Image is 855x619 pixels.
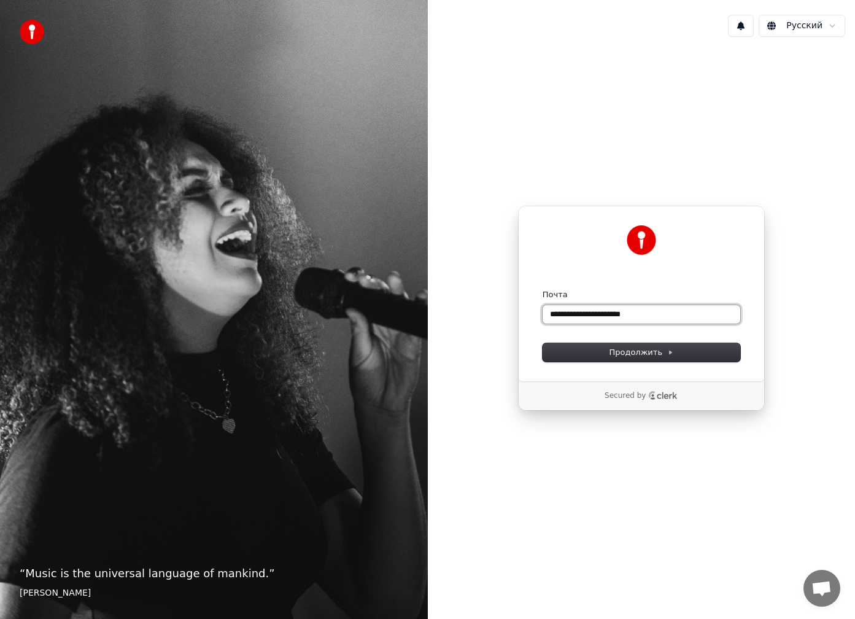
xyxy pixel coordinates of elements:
[803,570,840,607] a: Открытый чат
[605,391,646,401] p: Secured by
[648,391,678,400] a: Clerk logo
[627,225,656,255] img: Youka
[543,289,568,300] label: Почта
[20,587,408,599] footer: [PERSON_NAME]
[609,347,673,358] span: Продолжить
[20,20,44,44] img: youka
[20,565,408,582] p: “ Music is the universal language of mankind. ”
[543,343,740,362] button: Продолжить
